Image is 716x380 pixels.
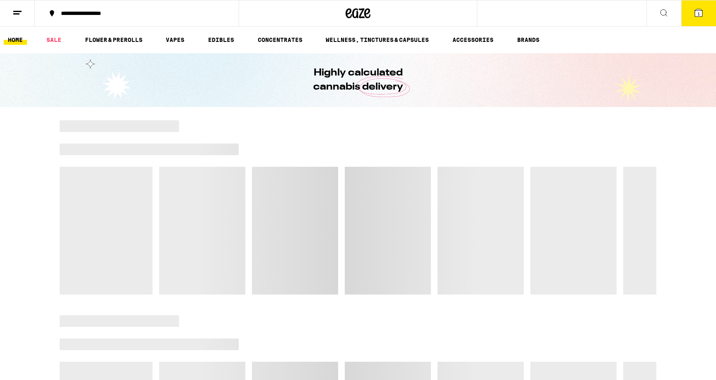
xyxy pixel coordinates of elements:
[681,0,716,26] button: 1
[448,35,498,45] a: ACCESSORIES
[42,35,65,45] a: SALE
[322,35,433,45] a: WELLNESS, TINCTURES & CAPSULES
[697,11,700,16] span: 1
[254,35,307,45] a: CONCENTRATES
[290,66,426,94] h1: Highly calculated cannabis delivery
[81,35,147,45] a: FLOWER & PREROLLS
[4,35,27,45] a: HOME
[162,35,189,45] a: VAPES
[204,35,238,45] a: EDIBLES
[513,35,544,45] a: BRANDS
